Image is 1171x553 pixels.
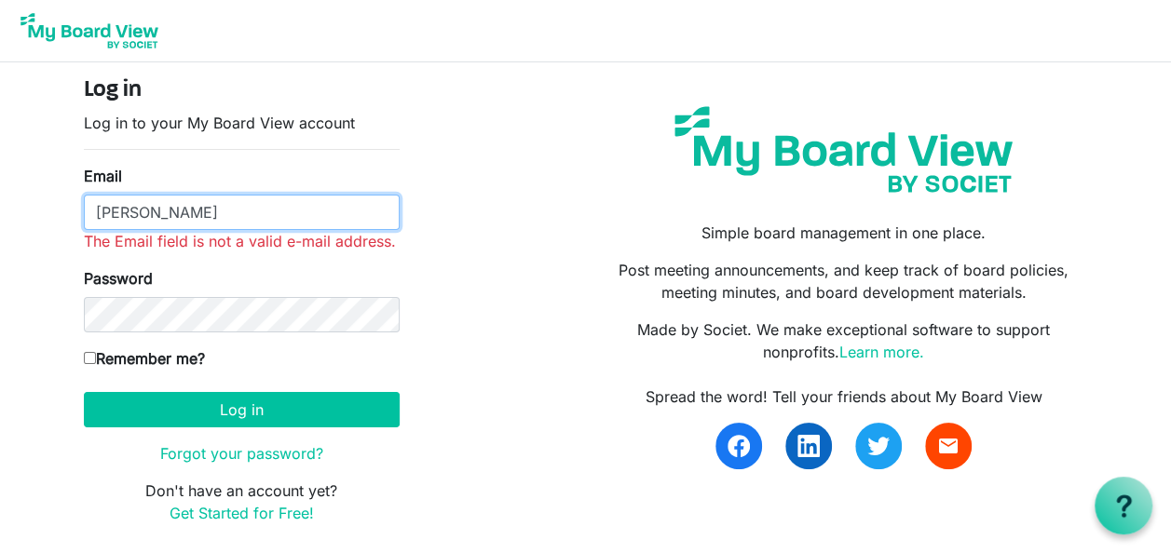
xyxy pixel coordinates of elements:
input: Remember me? [84,352,96,364]
a: Forgot your password? [160,444,323,463]
a: email [925,423,972,469]
img: my-board-view-societ.svg [660,92,1027,207]
span: The Email field is not a valid e-mail address. [84,232,396,250]
img: linkedin.svg [797,435,820,457]
p: Log in to your My Board View account [84,112,400,134]
img: My Board View Logo [15,7,164,54]
a: Get Started for Free! [170,504,314,522]
p: Post meeting announcements, and keep track of board policies, meeting minutes, and board developm... [599,259,1087,303]
img: twitter.svg [867,435,890,457]
p: Don't have an account yet? [84,479,400,524]
a: Learn more. [839,343,924,361]
p: Made by Societ. We make exceptional software to support nonprofits. [599,318,1087,363]
h4: Log in [84,77,400,104]
button: Log in [84,392,400,427]
label: Remember me? [84,347,205,370]
p: Simple board management in one place. [599,222,1087,244]
div: Spread the word! Tell your friends about My Board View [599,385,1087,408]
label: Email [84,165,122,187]
img: facebook.svg [728,435,750,457]
span: email [937,435,960,457]
label: Password [84,267,153,290]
